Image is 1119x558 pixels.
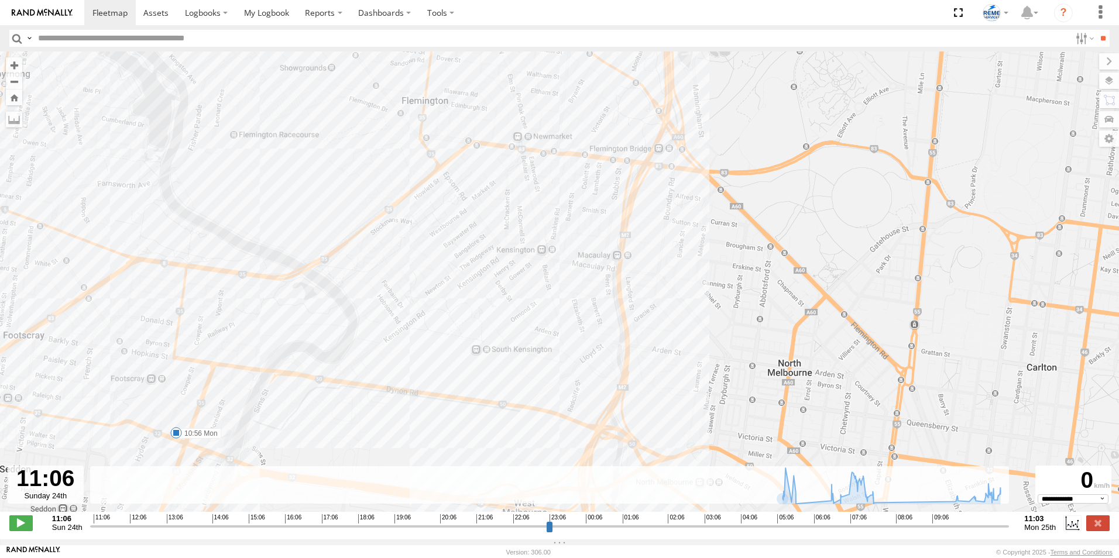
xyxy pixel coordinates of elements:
[513,514,530,523] span: 22:06
[440,514,456,523] span: 20:06
[506,549,551,556] div: Version: 306.00
[176,428,221,439] label: 10:56 Mon
[212,514,229,523] span: 14:06
[1054,4,1073,22] i: ?
[6,546,60,558] a: Visit our Website
[285,514,301,523] span: 16:06
[322,514,338,523] span: 17:06
[850,514,867,523] span: 07:06
[741,514,757,523] span: 04:06
[476,514,493,523] span: 21:06
[586,514,602,523] span: 00:06
[6,111,22,128] label: Measure
[932,514,949,523] span: 09:06
[94,514,110,523] span: 11:06
[1051,549,1113,556] a: Terms and Conditions
[52,523,83,532] span: Sun 24th Aug 2025
[1024,523,1056,532] span: Mon 25th Aug 2025
[12,9,73,17] img: rand-logo.svg
[6,89,22,105] button: Zoom Home
[9,515,33,531] label: Play/Stop
[1037,467,1110,494] div: 0
[6,57,22,73] button: Zoom in
[394,514,411,523] span: 19:06
[979,4,1012,22] div: Livia Michelini
[358,514,375,523] span: 18:06
[623,514,639,523] span: 01:06
[25,30,34,47] label: Search Query
[705,514,721,523] span: 03:06
[130,514,146,523] span: 12:06
[996,549,1113,556] div: © Copyright 2025 -
[777,514,794,523] span: 05:06
[1024,514,1056,523] strong: 11:03
[249,514,265,523] span: 15:06
[1086,515,1110,531] label: Close
[550,514,566,523] span: 23:06
[1071,30,1096,47] label: Search Filter Options
[814,514,830,523] span: 06:06
[6,73,22,89] button: Zoom out
[1099,130,1119,147] label: Map Settings
[52,514,83,523] strong: 11:06
[167,514,183,523] span: 13:06
[668,514,684,523] span: 02:06
[896,514,912,523] span: 08:06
